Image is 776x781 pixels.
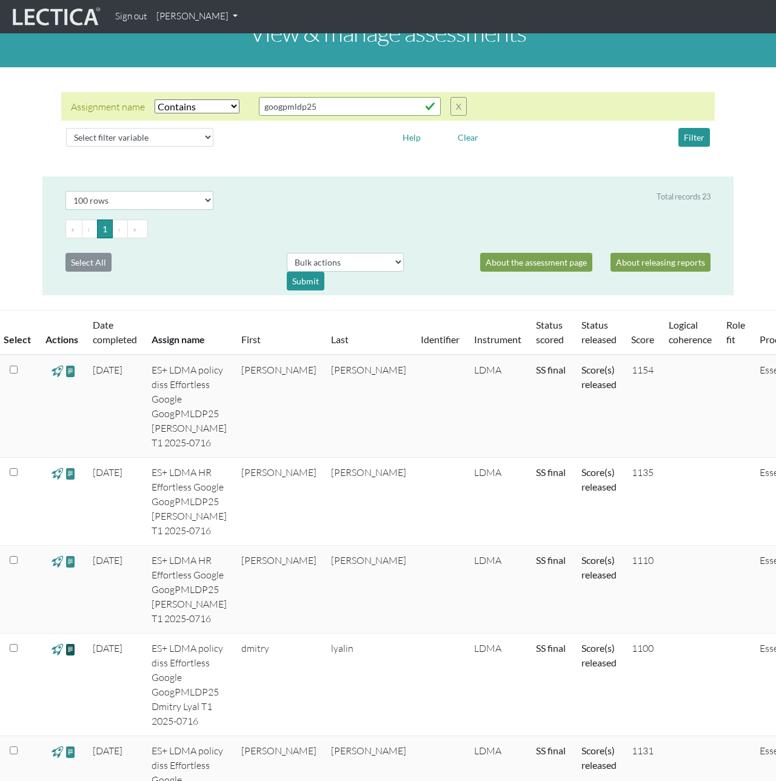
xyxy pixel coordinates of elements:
a: About the assessment page [480,253,592,272]
td: lyalin [324,634,413,736]
button: Help [397,128,426,147]
div: Assignment name [71,99,145,114]
a: Instrument [474,334,521,345]
span: view [65,745,76,759]
span: 1135 [632,466,654,478]
img: lecticalive [10,5,101,28]
button: Select All [65,253,112,272]
td: [PERSON_NAME] [324,546,413,634]
a: Completed = assessment has been completed; CS scored = assessment has been CLAS scored; LS scored... [536,554,566,566]
td: [DATE] [85,458,144,546]
button: X [450,97,467,116]
a: Basic released = basic report without a score has been released, Score(s) released = for Lectica ... [581,745,617,771]
span: view [65,364,76,378]
button: Clear [452,128,484,147]
td: [PERSON_NAME] [324,355,413,458]
td: [PERSON_NAME] [324,458,413,546]
th: Assign name [144,310,234,355]
a: Basic released = basic report without a score has been released, Score(s) released = for Lectica ... [581,642,617,668]
div: Total records 23 [657,191,711,203]
a: Logical coherence [669,319,712,345]
a: First [241,334,261,345]
a: Date completed [93,319,137,345]
a: Help [397,130,426,142]
span: 1100 [632,642,654,654]
a: Role fit [726,319,745,345]
span: view [65,466,76,480]
div: Submit [287,272,324,290]
a: Basic released = basic report without a score has been released, Score(s) released = for Lectica ... [581,364,617,390]
td: ES+ LDMA HR Effortless Google GoogPMLDP25 [PERSON_NAME] T1 2025-0716 [144,458,234,546]
a: Identifier [421,334,460,345]
button: Go to page 1 [97,220,113,238]
a: Basic released = basic report without a score has been released, Score(s) released = for Lectica ... [581,466,617,492]
a: Status released [581,319,617,345]
span: view [65,642,76,656]
span: view [52,554,63,568]
a: Last [331,334,349,345]
span: view [65,554,76,568]
a: Basic released = basic report without a score has been released, Score(s) released = for Lectica ... [581,554,617,580]
a: Completed = assessment has been completed; CS scored = assessment has been CLAS scored; LS scored... [536,466,566,478]
a: [PERSON_NAME] [152,5,242,28]
span: view [52,466,63,480]
td: LDMA [467,634,529,736]
span: 1154 [632,364,654,376]
a: Completed = assessment has been completed; CS scored = assessment has been CLAS scored; LS scored... [536,364,566,375]
a: About releasing reports [610,253,711,272]
span: view [52,364,63,378]
td: LDMA [467,458,529,546]
a: Sign out [110,5,152,28]
a: Completed = assessment has been completed; CS scored = assessment has been CLAS scored; LS scored... [536,642,566,654]
td: [DATE] [85,634,144,736]
td: LDMA [467,355,529,458]
td: ES+ LDMA policy diss Effortless Google GoogPMLDP25 [PERSON_NAME] T1 2025-0716 [144,355,234,458]
td: dmitry [234,634,324,736]
td: [DATE] [85,355,144,458]
span: view [52,745,63,759]
button: Filter [678,128,710,147]
th: Actions [38,310,85,355]
a: Score [631,334,654,345]
td: [PERSON_NAME] [234,458,324,546]
td: [PERSON_NAME] [234,546,324,634]
td: LDMA [467,546,529,634]
td: [DATE] [85,546,144,634]
td: ES+ LDMA HR Effortless Google GoogPMLDP25 [PERSON_NAME] T1 2025-0716 [144,546,234,634]
td: [PERSON_NAME] [234,355,324,458]
span: 1131 [632,745,654,757]
a: Completed = assessment has been completed; CS scored = assessment has been CLAS scored; LS scored... [536,745,566,756]
td: ES+ LDMA policy diss Effortless Google GoogPMLDP25 Dmitry Lyal T1 2025-0716 [144,634,234,736]
span: view [52,642,63,656]
a: Status scored [536,319,564,345]
span: 1110 [632,554,654,566]
ul: Pagination [65,220,711,238]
